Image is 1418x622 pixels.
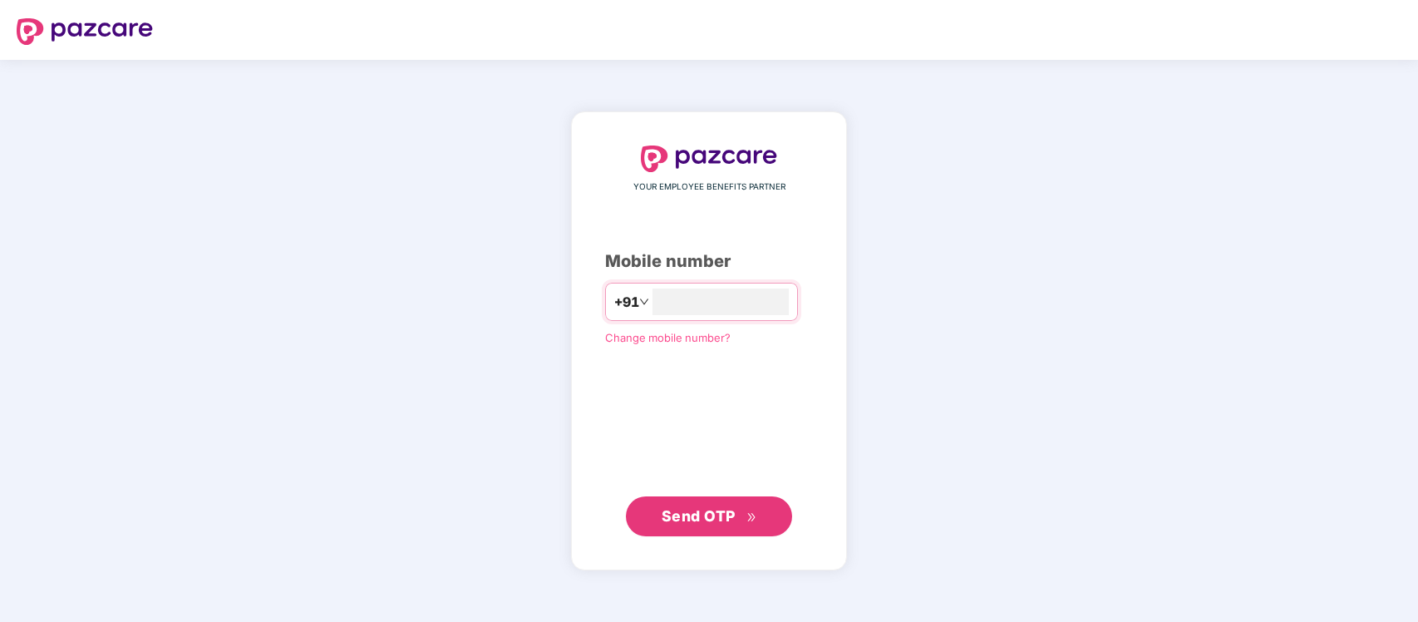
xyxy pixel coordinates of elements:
[633,180,785,194] span: YOUR EMPLOYEE BENEFITS PARTNER
[662,507,736,525] span: Send OTP
[626,496,792,536] button: Send OTPdouble-right
[605,331,731,344] a: Change mobile number?
[614,292,639,313] span: +91
[641,146,777,172] img: logo
[639,297,649,307] span: down
[605,249,813,274] div: Mobile number
[746,512,757,523] span: double-right
[17,18,153,45] img: logo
